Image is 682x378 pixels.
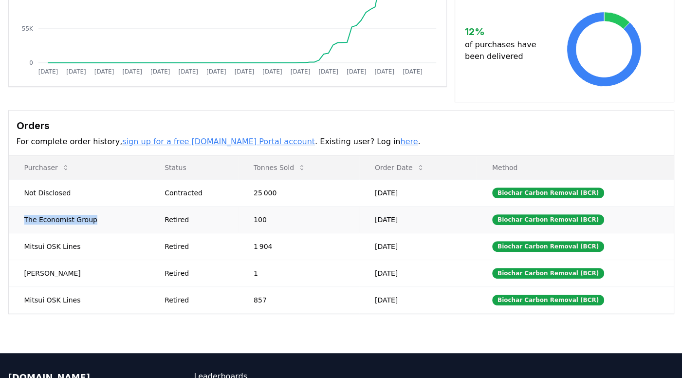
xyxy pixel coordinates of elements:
p: Method [484,163,666,172]
td: Mitsui OSK Lines [9,286,149,313]
td: Not Disclosed [9,179,149,206]
tspan: [DATE] [262,68,282,75]
a: here [400,137,418,146]
td: [DATE] [359,260,477,286]
tspan: [DATE] [38,68,58,75]
tspan: [DATE] [206,68,226,75]
td: 25 000 [238,179,359,206]
div: Biochar Carbon Removal (BCR) [492,241,604,252]
tspan: 55K [21,25,33,32]
a: sign up for a free [DOMAIN_NAME] Portal account [122,137,315,146]
td: Mitsui OSK Lines [9,233,149,260]
div: Retired [165,242,230,251]
tspan: [DATE] [178,68,198,75]
div: Contracted [165,188,230,198]
td: 857 [238,286,359,313]
p: of purchases have been delivered [465,39,544,62]
h3: Orders [17,118,666,133]
td: [PERSON_NAME] [9,260,149,286]
td: 1 904 [238,233,359,260]
tspan: 0 [29,59,33,66]
button: Purchaser [17,158,77,177]
td: The Economist Group [9,206,149,233]
p: For complete order history, . Existing user? Log in . [17,136,666,148]
div: Retired [165,215,230,225]
td: [DATE] [359,206,477,233]
h3: 12 % [465,24,544,39]
tspan: [DATE] [347,68,367,75]
div: Retired [165,295,230,305]
div: Biochar Carbon Removal (BCR) [492,188,604,198]
p: Status [157,163,230,172]
tspan: [DATE] [374,68,394,75]
td: 1 [238,260,359,286]
td: [DATE] [359,179,477,206]
tspan: [DATE] [94,68,114,75]
tspan: [DATE] [150,68,170,75]
div: Biochar Carbon Removal (BCR) [492,295,604,305]
tspan: [DATE] [290,68,310,75]
div: Retired [165,268,230,278]
tspan: [DATE] [318,68,338,75]
td: 100 [238,206,359,233]
tspan: [DATE] [66,68,86,75]
td: [DATE] [359,233,477,260]
button: Tonnes Sold [246,158,313,177]
tspan: [DATE] [403,68,423,75]
td: [DATE] [359,286,477,313]
div: Biochar Carbon Removal (BCR) [492,214,604,225]
button: Order Date [367,158,432,177]
tspan: [DATE] [122,68,142,75]
tspan: [DATE] [234,68,254,75]
div: Biochar Carbon Removal (BCR) [492,268,604,279]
